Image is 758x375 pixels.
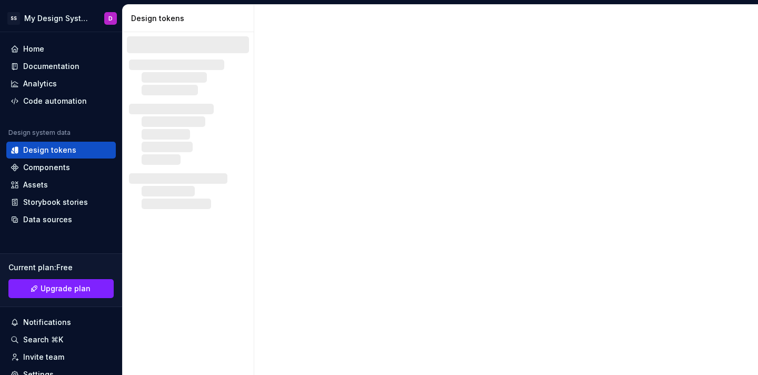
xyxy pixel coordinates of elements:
a: Assets [6,176,116,193]
div: Components [23,162,70,173]
a: Invite team [6,349,116,366]
a: Code automation [6,93,116,110]
div: Storybook stories [23,197,88,208]
div: Assets [23,180,48,190]
div: Design system data [8,129,71,137]
a: Analytics [6,75,116,92]
button: Search ⌘K [6,331,116,348]
div: Home [23,44,44,54]
span: Upgrade plan [41,283,91,294]
div: D [108,14,113,23]
a: Upgrade plan [8,279,114,298]
a: Components [6,159,116,176]
div: Design tokens [23,145,76,155]
div: Invite team [23,352,64,362]
a: Design tokens [6,142,116,159]
div: My Design System [24,13,92,24]
button: Notifications [6,314,116,331]
div: Documentation [23,61,79,72]
div: Search ⌘K [23,334,63,345]
a: Storybook stories [6,194,116,211]
div: Design tokens [131,13,250,24]
div: Code automation [23,96,87,106]
button: SSMy Design SystemD [2,7,120,29]
div: Notifications [23,317,71,328]
div: Current plan : Free [8,262,114,273]
div: Analytics [23,78,57,89]
a: Documentation [6,58,116,75]
a: Data sources [6,211,116,228]
div: SS [7,12,20,25]
div: Data sources [23,214,72,225]
a: Home [6,41,116,57]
